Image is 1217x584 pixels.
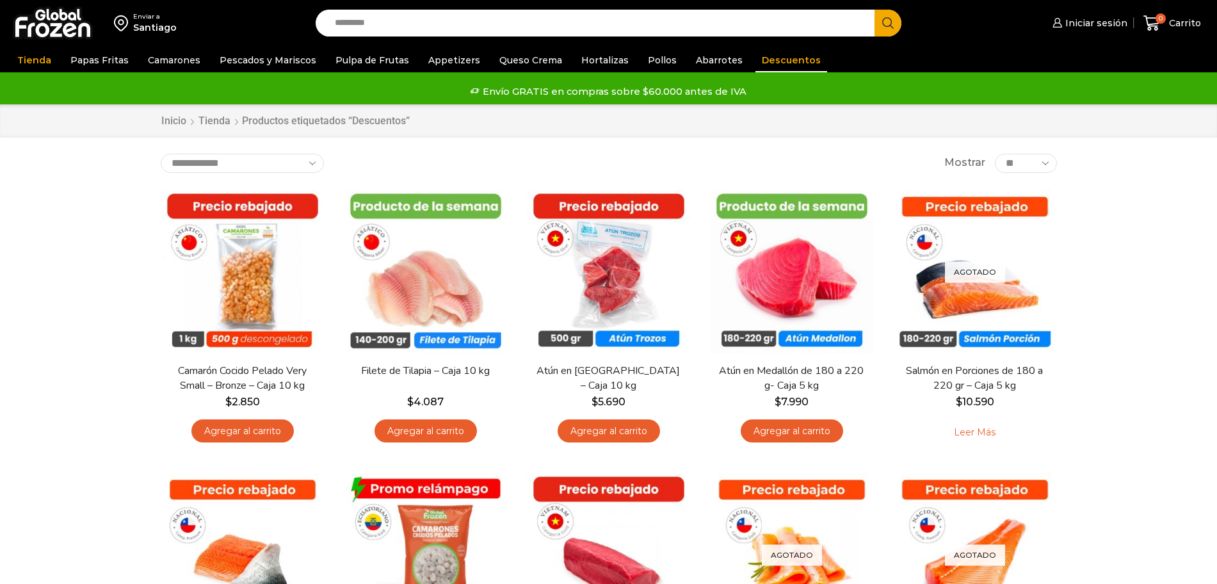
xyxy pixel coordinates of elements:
a: Queso Crema [493,48,568,72]
span: Carrito [1166,17,1201,29]
a: Tienda [11,48,58,72]
h1: Productos etiquetados “Descuentos” [242,115,410,127]
a: Tienda [198,114,231,129]
span: $ [956,396,962,408]
bdi: 7.990 [775,396,809,408]
a: Agregar al carrito: “Atún en Medallón de 180 a 220 g- Caja 5 kg” [741,419,843,443]
span: $ [775,396,781,408]
img: address-field-icon.svg [114,12,133,34]
span: $ [225,396,232,408]
a: Pollos [641,48,683,72]
p: Agotado [945,544,1005,565]
a: Filete de Tilapia – Caja 10 kg [351,364,499,378]
a: Iniciar sesión [1049,10,1127,36]
a: Salmón en Porciones de 180 a 220 gr – Caja 5 kg [901,364,1048,393]
a: Leé más sobre “Salmón en Porciones de 180 a 220 gr - Caja 5 kg” [934,419,1015,446]
bdi: 2.850 [225,396,260,408]
p: Agotado [945,261,1005,282]
a: Agregar al carrito: “Filete de Tilapia - Caja 10 kg” [375,419,477,443]
a: Appetizers [422,48,487,72]
bdi: 10.590 [956,396,994,408]
a: Camarón Cocido Pelado Very Small – Bronze – Caja 10 kg [168,364,316,393]
span: 0 [1156,13,1166,24]
a: Atún en Medallón de 180 a 220 g- Caja 5 kg [718,364,865,393]
span: Iniciar sesión [1062,17,1127,29]
span: Mostrar [944,156,985,170]
a: Atún en [GEOGRAPHIC_DATA] – Caja 10 kg [535,364,682,393]
div: Santiago [133,21,177,34]
a: Pescados y Mariscos [213,48,323,72]
a: Agregar al carrito: “Camarón Cocido Pelado Very Small - Bronze - Caja 10 kg” [191,419,294,443]
span: $ [592,396,598,408]
a: 0 Carrito [1140,8,1204,38]
a: Papas Fritas [64,48,135,72]
a: Abarrotes [689,48,749,72]
a: Agregar al carrito: “Atún en Trozos - Caja 10 kg” [558,419,660,443]
bdi: 4.087 [407,396,444,408]
a: Hortalizas [575,48,635,72]
button: Search button [874,10,901,36]
span: $ [407,396,414,408]
a: Inicio [161,114,187,129]
bdi: 5.690 [592,396,625,408]
a: Descuentos [755,48,827,72]
nav: Breadcrumb [161,114,410,129]
select: Pedido de la tienda [161,154,324,173]
p: Agotado [762,544,822,565]
div: Enviar a [133,12,177,21]
a: Pulpa de Frutas [329,48,415,72]
a: Camarones [141,48,207,72]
